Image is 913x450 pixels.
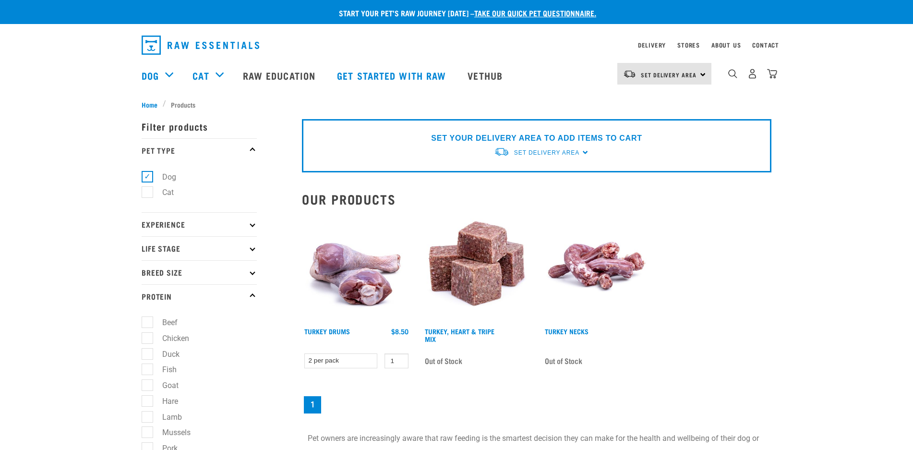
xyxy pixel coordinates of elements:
[545,353,582,368] span: Out of Stock
[147,411,186,423] label: Lamb
[147,426,194,438] label: Mussels
[677,43,700,47] a: Stores
[233,56,327,95] a: Raw Education
[142,138,257,162] p: Pet Type
[142,236,257,260] p: Life Stage
[147,379,182,391] label: Goat
[327,56,458,95] a: Get started with Raw
[147,316,181,328] label: Beef
[422,214,531,323] img: Turkey Heart Tripe Mix 01
[302,214,411,323] img: 1253 Turkey Drums 01
[494,147,509,157] img: van-moving.png
[142,68,159,83] a: Dog
[142,99,163,109] a: Home
[142,36,259,55] img: Raw Essentials Logo
[147,332,193,344] label: Chicken
[147,395,182,407] label: Hare
[142,114,257,138] p: Filter products
[458,56,515,95] a: Vethub
[425,329,494,341] a: Turkey, Heart & Tripe Mix
[304,329,350,333] a: Turkey Drums
[147,186,178,198] label: Cat
[142,212,257,236] p: Experience
[384,353,408,368] input: 1
[767,69,777,79] img: home-icon@2x.png
[142,99,157,109] span: Home
[304,396,321,414] a: Page 1
[545,329,589,333] a: Turkey Necks
[142,284,257,308] p: Protein
[641,73,697,76] span: Set Delivery Area
[147,348,183,360] label: Duck
[142,99,771,109] nav: breadcrumbs
[147,171,180,183] label: Dog
[431,133,642,144] p: SET YOUR DELIVERY AREA TO ADD ITEMS TO CART
[302,192,771,207] h2: Our Products
[542,214,651,323] img: 1259 Turkey Necks 01
[147,364,180,376] label: Fish
[747,69,757,79] img: user.png
[638,43,666,47] a: Delivery
[425,353,462,368] span: Out of Stock
[142,260,257,284] p: Breed Size
[728,69,737,78] img: home-icon-1@2x.png
[711,43,741,47] a: About Us
[752,43,779,47] a: Contact
[623,70,636,78] img: van-moving.png
[192,68,209,83] a: Cat
[391,328,408,335] div: $8.50
[134,32,779,59] nav: dropdown navigation
[302,394,771,415] nav: pagination
[474,11,596,15] a: take our quick pet questionnaire.
[514,149,579,156] span: Set Delivery Area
